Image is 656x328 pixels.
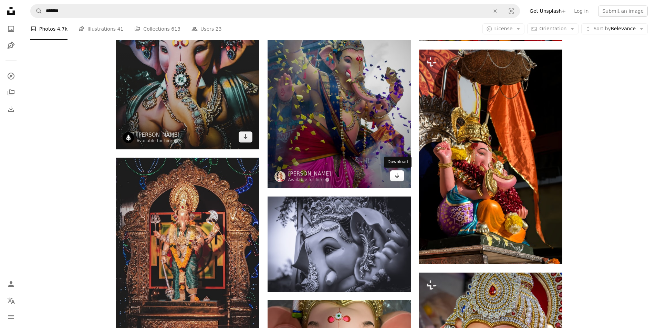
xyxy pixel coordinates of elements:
a: grayscale photo of womans face statue [268,241,411,247]
button: Orientation [527,23,579,34]
a: hindu deity statue under blue sky during daytime [268,77,411,84]
a: Available for hire [137,138,180,144]
a: [PERSON_NAME] [137,131,180,138]
a: a statue of an elephant with a crown on it's head [419,154,562,160]
a: Collections 613 [134,18,180,40]
a: Get Unsplash+ [525,6,570,17]
a: Home — Unsplash [4,4,18,19]
button: Visual search [503,4,520,18]
img: Go to Sonika Agarwal's profile [274,171,285,182]
a: [PERSON_NAME] [288,170,331,177]
a: Photos [4,22,18,36]
button: Search Unsplash [31,4,42,18]
span: Orientation [539,26,566,31]
a: Illustrations [4,39,18,52]
button: Sort byRelevance [581,23,648,34]
a: Available for hire [288,177,331,183]
img: Go to Mohnish Landge's profile [123,132,134,143]
form: Find visuals sitewide [30,4,520,18]
span: 23 [216,25,222,33]
div: Download [384,157,412,168]
button: License [482,23,525,34]
a: Download History [4,102,18,116]
span: 613 [171,25,180,33]
a: Illustrations 41 [79,18,123,40]
button: Language [4,294,18,307]
a: Explore [4,69,18,83]
a: gold hindu deity figurine on brown wooden table [116,250,259,256]
img: a statue of an elephant with a crown on it's head [419,50,562,264]
a: Lord Ganesha [116,44,259,51]
a: Log in [570,6,593,17]
span: License [494,26,513,31]
button: Clear [488,4,503,18]
button: Submit an image [598,6,648,17]
img: grayscale photo of womans face statue [268,197,411,292]
span: Relevance [593,25,636,32]
a: Collections [4,86,18,99]
span: 41 [117,25,124,33]
a: Log in / Sign up [4,277,18,291]
button: Menu [4,310,18,324]
a: Download [239,131,252,142]
a: Download [390,170,404,181]
span: Sort by [593,26,611,31]
a: Users 23 [191,18,222,40]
